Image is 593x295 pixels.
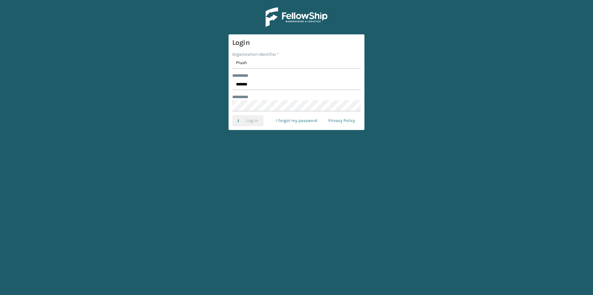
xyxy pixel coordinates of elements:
[266,7,327,27] img: Logo
[232,38,361,47] h3: Login
[323,115,361,126] a: Privacy Policy
[232,115,263,126] button: Log In
[232,51,279,58] label: Organization Identifier
[271,115,323,126] a: I forgot my password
